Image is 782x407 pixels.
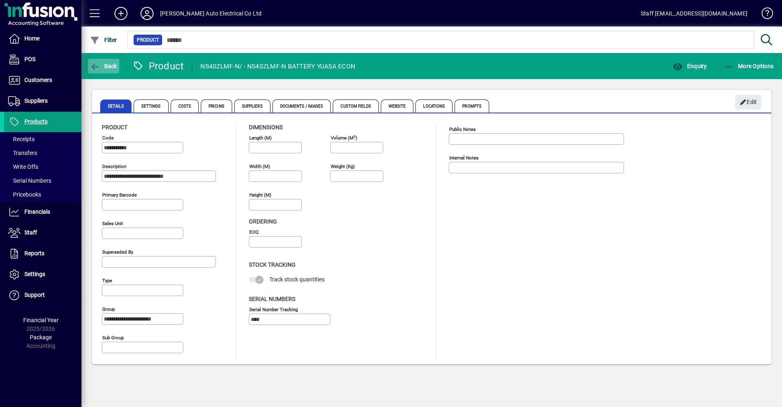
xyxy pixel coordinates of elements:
sup: 3 [354,134,356,138]
span: Details [100,100,132,113]
a: Knowledge Base [756,2,772,28]
mat-label: Length (m) [249,135,272,141]
span: Filter [90,37,117,43]
span: Documents / Images [272,100,331,113]
span: Transfers [8,150,37,156]
a: Home [4,29,81,49]
mat-label: Description [102,164,126,169]
button: More Options [722,59,776,73]
span: Suppliers [24,97,48,104]
span: Customers [24,77,52,83]
a: Receipts [4,132,81,146]
span: Custom Fields [333,100,378,113]
a: Write Offs [4,160,81,174]
mat-label: Height (m) [249,192,271,198]
span: Financials [24,208,50,215]
span: Write Offs [8,164,38,170]
div: NS40ZLMF-N/ - NS40ZLMF-N BATTERY YUASA ECON [200,60,355,73]
div: Staff [EMAIL_ADDRESS][DOMAIN_NAME] [641,7,747,20]
app-page-header-button: Back [81,59,126,73]
button: Edit [735,95,761,109]
button: Enquiry [671,59,709,73]
a: Staff [4,223,81,243]
button: Profile [134,6,160,21]
mat-label: Internal Notes [449,155,479,161]
a: Financials [4,202,81,222]
span: Package [30,334,52,341]
span: Enquiry [673,63,707,69]
span: Pricebooks [8,191,41,198]
a: Pricebooks [4,188,81,201]
mat-label: Sales unit [102,221,123,226]
span: Receipts [8,136,35,142]
div: Product [132,60,184,73]
a: Reports [4,243,81,264]
span: Suppliers [234,100,270,113]
span: Back [90,63,117,69]
mat-label: Width (m) [249,164,270,169]
span: Products [24,118,48,125]
mat-label: Volume (m ) [331,135,357,141]
span: Stock Tracking [249,261,296,268]
mat-label: Code [102,135,114,141]
mat-label: Group [102,306,115,312]
span: POS [24,56,35,62]
span: Website [381,100,414,113]
span: Dimensions [249,124,283,131]
span: Staff [24,229,37,236]
a: POS [4,49,81,70]
span: Support [24,292,45,298]
button: Back [88,59,119,73]
mat-label: Sub group [102,335,124,341]
span: Financial Year [23,317,59,323]
span: Edit [740,95,757,109]
mat-label: Weight (Kg) [331,164,355,169]
a: Support [4,285,81,305]
a: Transfers [4,146,81,160]
span: Pricing [201,100,232,113]
span: Costs [171,100,199,113]
a: Suppliers [4,91,81,111]
span: Settings [134,100,169,113]
mat-label: Serial Number tracking [249,306,298,312]
div: [PERSON_NAME] Auto Electrical Co Ltd [160,7,261,20]
a: Serial Numbers [4,174,81,188]
span: Track stock quantities [269,276,325,283]
span: Prompts [455,100,489,113]
mat-label: Type [102,278,112,283]
span: Reports [24,250,44,257]
button: Add [108,6,134,21]
span: Locations [415,100,453,113]
span: Product [102,124,127,131]
span: Serial Numbers [8,177,51,184]
mat-label: Public Notes [449,126,476,132]
a: Settings [4,264,81,285]
span: Settings [24,271,45,277]
span: Serial Numbers [249,296,295,302]
mat-label: EOQ [249,229,259,235]
span: Home [24,35,40,42]
span: Product [137,36,159,44]
mat-label: Superseded by [102,249,133,255]
a: Customers [4,70,81,91]
span: Ordering [249,218,277,225]
button: Filter [88,33,119,47]
mat-label: Primary barcode [102,192,137,198]
span: More Options [724,63,774,69]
